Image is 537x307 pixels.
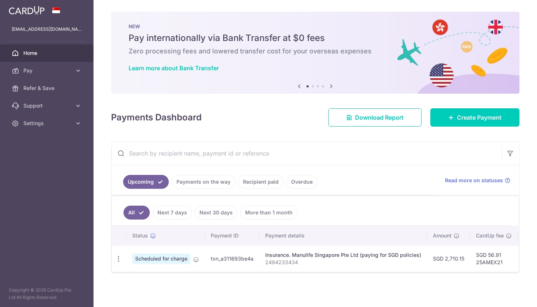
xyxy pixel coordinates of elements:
[153,206,192,220] a: Next 7 days
[476,232,504,239] span: CardUp fee
[111,111,202,124] h4: Payments Dashboard
[265,251,421,259] div: Insurance. Manulife Singapore Pte Ltd (paying for SGD policies)
[457,113,502,122] span: Create Payment
[445,177,503,184] span: Read more on statuses
[123,206,150,220] a: All
[445,177,510,184] a: Read more on statuses
[259,226,427,245] th: Payment details
[23,85,72,92] span: Refer & Save
[427,245,470,272] td: SGD 2,710.15
[470,245,518,272] td: SGD 56.91 25AMEX21
[195,206,237,220] a: Next 30 days
[23,67,72,74] span: Pay
[129,32,502,44] h5: Pay internationally via Bank Transfer at $0 fees
[129,23,502,29] p: NEW
[355,113,404,122] span: Download Report
[23,102,72,109] span: Support
[23,49,72,57] span: Home
[238,175,283,189] a: Recipient paid
[430,108,519,127] a: Create Payment
[9,6,45,15] img: CardUp
[265,259,421,266] p: 2494233434
[132,232,148,239] span: Status
[111,12,519,94] img: Bank transfer banner
[111,142,502,165] input: Search by recipient name, payment id or reference
[123,175,169,189] a: Upcoming
[240,206,297,220] a: More than 1 month
[172,175,235,189] a: Payments on the way
[12,26,82,33] p: [EMAIL_ADDRESS][DOMAIN_NAME]
[129,47,502,56] h6: Zero processing fees and lowered transfer cost for your overseas expenses
[23,120,72,127] span: Settings
[205,245,259,272] td: txn_a311693be4a
[286,175,317,189] a: Overdue
[205,226,259,245] th: Payment ID
[433,232,452,239] span: Amount
[132,254,190,264] span: Scheduled for charge
[328,108,422,127] a: Download Report
[129,64,219,72] a: Learn more about Bank Transfer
